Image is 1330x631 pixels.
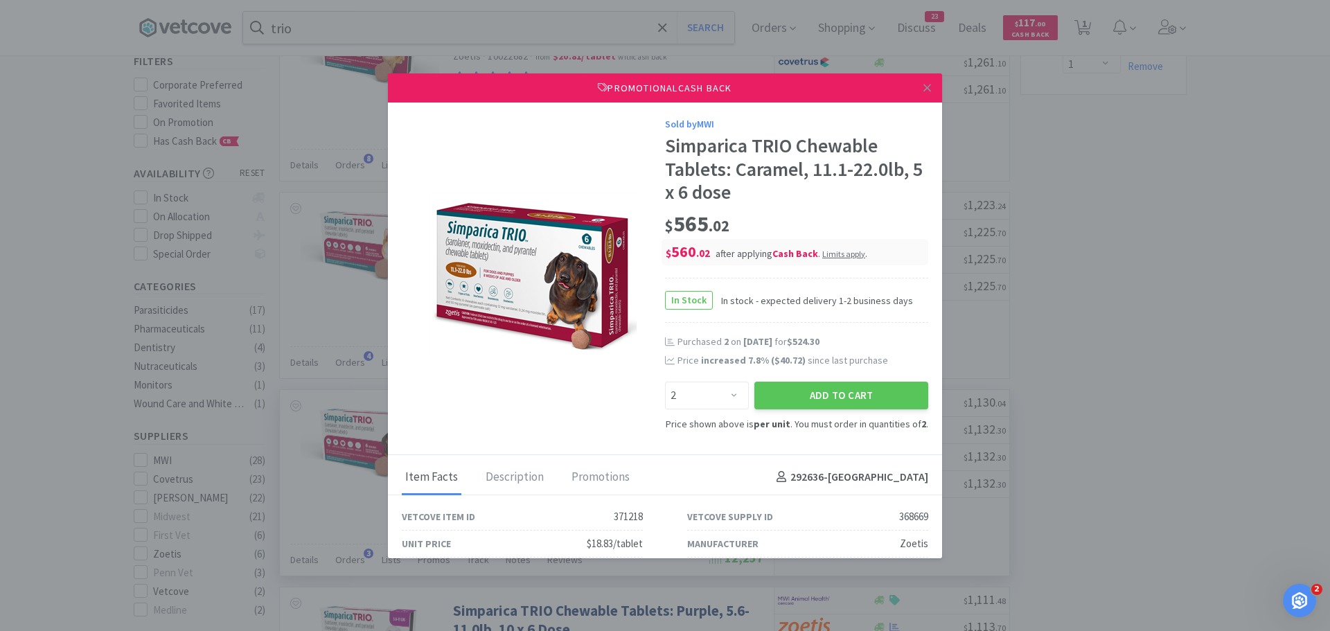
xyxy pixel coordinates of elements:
span: 2 [1311,584,1322,595]
span: $ [665,216,673,235]
div: Description [482,461,547,495]
iframe: Intercom live chat [1283,584,1316,617]
div: Promotional Cash Back [388,73,942,103]
div: Zoetis [900,535,928,552]
div: Sold by MWI [665,116,928,132]
span: increased 7.8 % ( ) [701,354,806,366]
img: 5b4f76cc51e149f78f7c1487d9feca3f_368669.png [429,193,637,355]
div: 368669 [899,508,928,525]
button: Add to Cart [754,382,928,409]
div: . [822,247,867,260]
span: 2 [724,335,729,348]
span: $524.30 [787,335,819,348]
div: Manufacturer [687,536,759,551]
span: In stock - expected delivery 1-2 business days [713,293,913,308]
span: $40.72 [774,354,802,366]
i: Cash Back [772,247,818,260]
span: 565 [665,210,729,238]
div: Unit Price [402,536,451,551]
strong: 2 [921,418,926,430]
span: In Stock [666,292,712,309]
div: Promotions [568,461,633,495]
strong: per unit [754,418,790,430]
span: $ [666,247,671,260]
div: Vetcove Item ID [402,509,475,524]
span: after applying . [716,247,867,260]
span: Limits apply [822,249,865,259]
div: Purchased on for [677,335,928,349]
span: 560 [666,242,710,261]
div: Price shown above is . You must order in quantities of . [665,416,928,432]
span: [DATE] [743,335,772,348]
div: $18.83/tablet [587,535,643,552]
div: Simparica TRIO Chewable Tablets: Caramel, 11.1-22.0lb, 5 x 6 dose [665,134,928,204]
h4: 292636 - [GEOGRAPHIC_DATA] [771,468,928,486]
div: Price since last purchase [677,353,928,368]
div: Vetcove Supply ID [687,509,773,524]
span: . 02 [709,216,729,235]
span: . 02 [696,247,710,260]
div: Item Facts [402,461,461,495]
div: 371218 [614,508,643,525]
